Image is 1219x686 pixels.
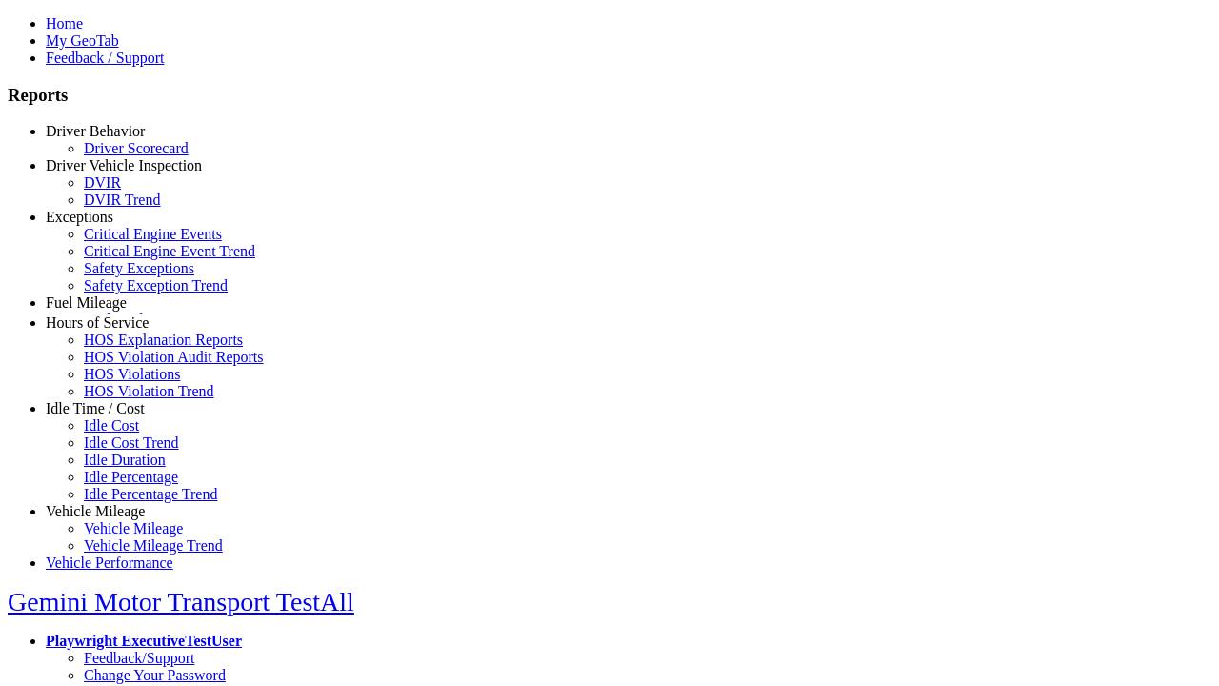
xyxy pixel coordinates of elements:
[46,294,127,311] a: Fuel Mileage
[84,226,222,242] a: Critical Engine Events
[46,314,149,331] a: Hours of Service
[46,633,242,649] a: Playwright ExecutiveTestUser
[84,140,189,156] a: Driver Scorecard
[84,537,223,554] a: Vehicle Mileage Trend
[8,85,1211,106] h3: Reports
[84,312,168,328] a: Fuel Analysis
[46,209,113,225] a: Exceptions
[84,650,194,666] a: Feedback/Support
[8,587,354,616] a: Gemini Motor Transport TestAll
[84,260,194,276] a: Safety Exceptions
[84,434,179,451] a: Idle Cost Trend
[84,243,255,259] a: Critical Engine Event Trend
[46,32,119,49] a: My GeoTab
[84,667,226,683] a: Change Your Password
[84,192,160,208] a: DVIR Trend
[84,452,166,468] a: Idle Duration
[84,486,217,502] a: Idle Percentage Trend
[84,332,243,348] a: HOS Explanation Reports
[84,520,183,536] a: Vehicle Mileage
[46,503,145,519] a: Vehicle Mileage
[46,15,83,31] a: Home
[46,50,164,66] a: Feedback / Support
[46,555,173,571] a: Vehicle Performance
[84,417,139,434] a: Idle Cost
[46,157,202,173] a: Driver Vehicle Inspection
[46,400,145,416] a: Idle Time / Cost
[84,366,180,382] a: HOS Violations
[46,123,145,139] a: Driver Behavior
[84,383,214,399] a: HOS Violation Trend
[84,277,228,293] a: Safety Exception Trend
[84,469,178,485] a: Idle Percentage
[84,174,121,191] a: DVIR
[84,349,264,365] a: HOS Violation Audit Reports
